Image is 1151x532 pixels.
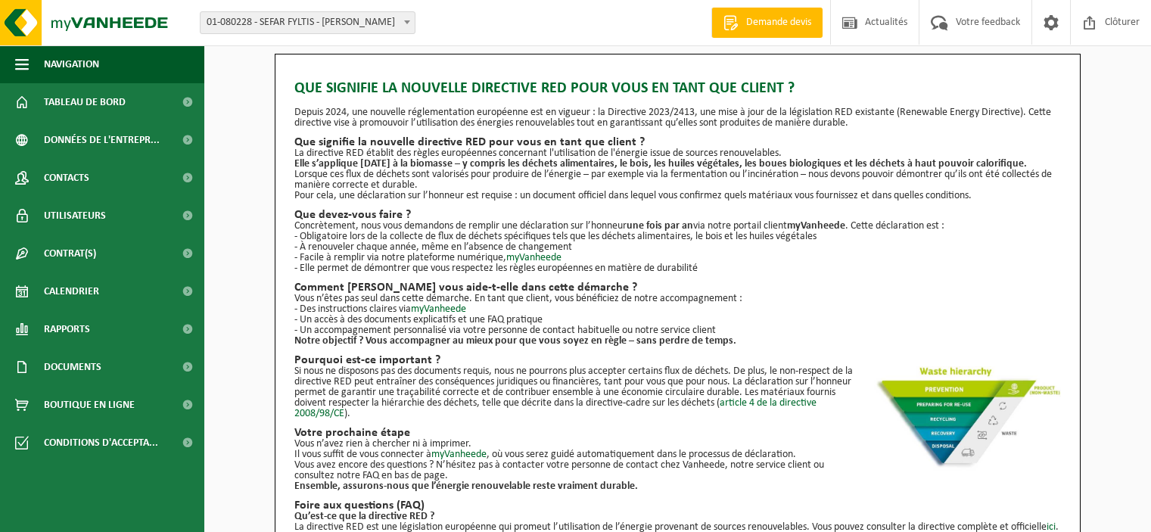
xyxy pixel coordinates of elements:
[44,121,160,159] span: Données de l'entrepr...
[44,83,126,121] span: Tableau de bord
[294,242,1061,253] p: - À renouveler chaque année, même en l’absence de changement
[200,11,415,34] span: 01-080228 - SEFAR FYLTIS - BILLY BERCLAU
[294,282,1061,294] h2: Comment [PERSON_NAME] vous aide-t-elle dans cette démarche ?
[201,12,415,33] span: 01-080228 - SEFAR FYLTIS - BILLY BERCLAU
[294,209,1061,221] h2: Que devez-vous faire ?
[44,386,135,424] span: Boutique en ligne
[294,335,736,347] strong: Notre objectif ? Vous accompagner au mieux pour que vous soyez en règle – sans perdre de temps.
[711,8,823,38] a: Demande devis
[506,252,562,263] a: myVanheede
[44,310,90,348] span: Rapports
[294,460,1061,481] p: Vous avez encore des questions ? N’hésitez pas à contacter votre personne de contact chez Vanheed...
[294,221,1061,232] p: Concrètement, nous vous demandons de remplir une déclaration sur l’honneur via notre portail clie...
[627,220,693,232] strong: une fois par an
[294,481,638,492] b: Ensemble, assurons-nous que l’énergie renouvelable reste vraiment durable.
[294,315,1061,325] p: - Un accès à des documents explicatifs et une FAQ pratique
[294,77,795,100] span: Que signifie la nouvelle directive RED pour vous en tant que client ?
[294,439,1061,460] p: Vous n’avez rien à chercher ni à imprimer. Il vous suffit de vous connecter à , où vous serez gui...
[294,511,434,522] b: Qu’est-ce que la directive RED ?
[44,272,99,310] span: Calendrier
[294,325,1061,336] p: - Un accompagnement personnalisé via votre personne de contact habituelle ou notre service client
[44,424,158,462] span: Conditions d'accepta...
[44,197,106,235] span: Utilisateurs
[742,15,815,30] span: Demande devis
[294,304,1061,315] p: - Des instructions claires via
[44,348,101,386] span: Documents
[294,232,1061,242] p: - Obligatoire lors de la collecte de flux de déchets spécifiques tels que les déchets alimentaire...
[294,170,1061,191] p: Lorsque ces flux de déchets sont valorisés pour produire de l’énergie – par exemple via la fermen...
[294,366,1061,419] p: Si nous ne disposons pas des documents requis, nous ne pourrons plus accepter certains flux de dé...
[44,45,99,83] span: Navigation
[44,159,89,197] span: Contacts
[787,220,845,232] strong: myVanheede
[431,449,487,460] a: myVanheede
[294,136,1061,148] h2: Que signifie la nouvelle directive RED pour vous en tant que client ?
[294,354,1061,366] h2: Pourquoi est-ce important ?
[294,107,1061,129] p: Depuis 2024, une nouvelle réglementation européenne est en vigueur : la Directive 2023/2413, une ...
[44,235,96,272] span: Contrat(s)
[294,263,1061,274] p: - Elle permet de démontrer que vous respectez les règles européennes en matière de durabilité
[294,148,1061,159] p: La directive RED établit des règles européennes concernant l'utilisation de l'énergie issue de so...
[411,303,466,315] a: myVanheede
[294,191,1061,201] p: Pour cela, une déclaration sur l’honneur est requise : un document officiel dans lequel vous conf...
[294,294,1061,304] p: Vous n’êtes pas seul dans cette démarche. En tant que client, vous bénéficiez de notre accompagne...
[294,397,817,419] a: article 4 de la directive 2008/98/CE
[294,253,1061,263] p: - Facile à remplir via notre plateforme numérique,
[294,158,1027,170] strong: Elle s’applique [DATE] à la biomasse – y compris les déchets alimentaires, le bois, les huiles vé...
[294,499,1061,512] h2: Foire aux questions (FAQ)
[294,427,1061,439] h2: Votre prochaine étape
